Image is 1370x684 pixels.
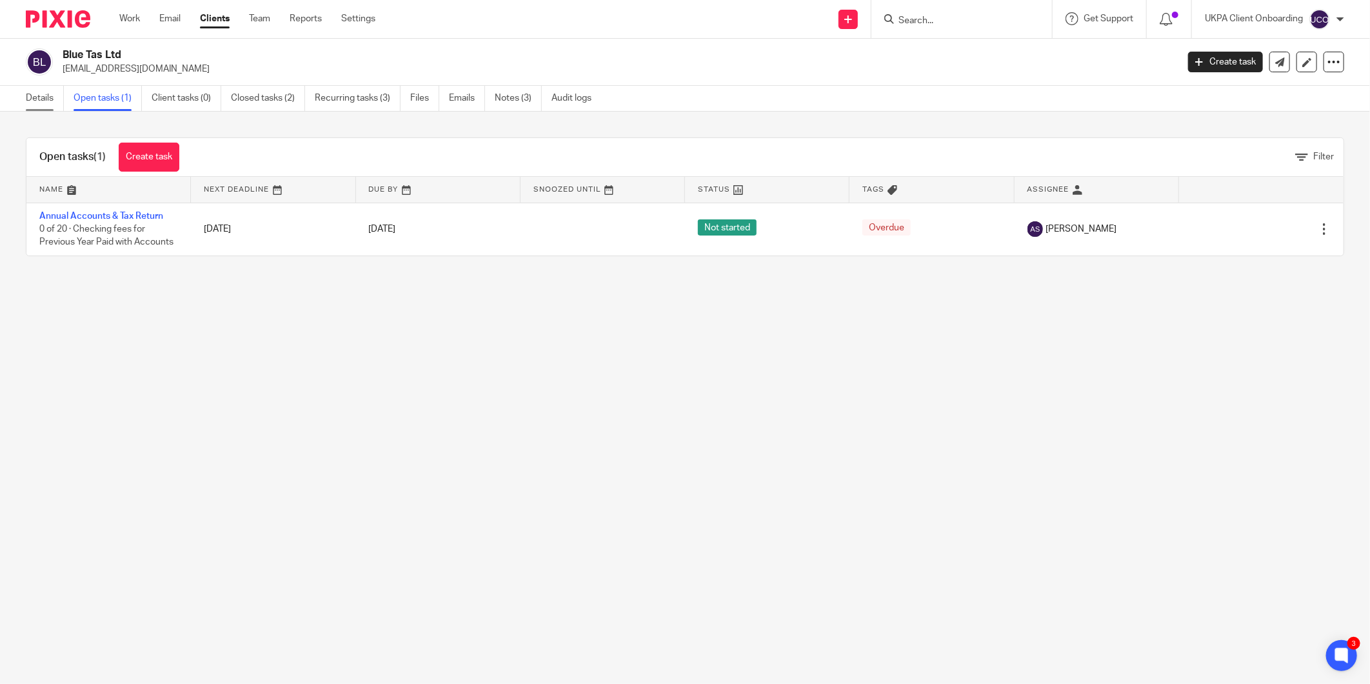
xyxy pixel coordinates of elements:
span: [DATE] [369,225,396,234]
p: [EMAIL_ADDRESS][DOMAIN_NAME] [63,63,1169,75]
a: Annual Accounts & Tax Return [39,212,163,221]
span: Snoozed Until [533,186,601,193]
p: UKPA Client Onboarding [1205,12,1303,25]
a: Work [119,12,140,25]
a: Clients [200,12,230,25]
span: (1) [94,152,106,162]
img: svg%3E [26,48,53,75]
a: Client tasks (0) [152,86,221,111]
a: Recurring tasks (3) [315,86,401,111]
a: Emails [449,86,485,111]
a: Create task [1188,52,1263,72]
input: Search [897,15,1013,27]
a: Files [410,86,439,111]
a: Team [249,12,270,25]
div: 3 [1347,637,1360,650]
a: Notes (3) [495,86,542,111]
img: svg%3E [1027,221,1043,237]
a: Email [159,12,181,25]
a: Details [26,86,64,111]
h1: Open tasks [39,150,106,164]
a: Create task [119,143,179,172]
span: [PERSON_NAME] [1046,223,1117,236]
span: Overdue [862,219,911,236]
a: Closed tasks (2) [231,86,305,111]
a: Settings [341,12,375,25]
h2: Blue Tas Ltd [63,48,948,62]
img: svg%3E [1309,9,1330,30]
a: Open tasks (1) [74,86,142,111]
a: Audit logs [551,86,601,111]
img: Pixie [26,10,90,28]
span: 0 of 20 · Checking fees for Previous Year Paid with Accounts [39,225,174,247]
span: Filter [1313,152,1334,161]
td: [DATE] [191,203,355,256]
a: Reports [290,12,322,25]
span: Not started [698,219,757,236]
span: Status [698,186,730,193]
span: Get Support [1084,14,1133,23]
span: Tags [862,186,884,193]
